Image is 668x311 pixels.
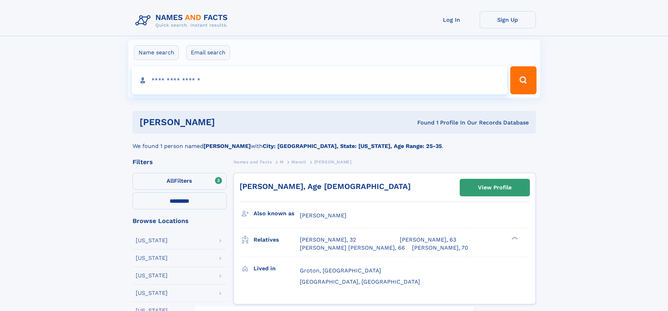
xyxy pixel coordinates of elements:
[136,290,168,296] div: [US_STATE]
[263,143,442,149] b: City: [GEOGRAPHIC_DATA], State: [US_STATE], Age Range: 25-35
[300,267,381,274] span: Groton, [GEOGRAPHIC_DATA]
[140,118,316,127] h1: [PERSON_NAME]
[254,208,300,219] h3: Also known as
[316,119,529,127] div: Found 1 Profile In Our Records Database
[478,180,512,196] div: View Profile
[291,160,306,164] span: Manoli
[300,278,420,285] span: [GEOGRAPHIC_DATA], [GEOGRAPHIC_DATA]
[424,11,480,28] a: Log In
[254,263,300,275] h3: Lived in
[510,236,518,241] div: ❯
[239,182,411,191] a: [PERSON_NAME], Age [DEMOGRAPHIC_DATA]
[291,157,306,166] a: Manoli
[280,157,284,166] a: M
[400,236,456,244] a: [PERSON_NAME], 63
[167,177,174,184] span: All
[136,238,168,243] div: [US_STATE]
[186,45,230,60] label: Email search
[280,160,284,164] span: M
[133,218,227,224] div: Browse Locations
[300,236,356,244] a: [PERSON_NAME], 32
[412,244,468,252] a: [PERSON_NAME], 70
[480,11,536,28] a: Sign Up
[254,234,300,246] h3: Relatives
[133,11,234,30] img: Logo Names and Facts
[234,157,272,166] a: Names and Facts
[133,159,227,165] div: Filters
[203,143,251,149] b: [PERSON_NAME]
[133,134,536,150] div: We found 1 person named with .
[133,173,227,190] label: Filters
[134,45,179,60] label: Name search
[314,160,352,164] span: [PERSON_NAME]
[300,244,405,252] a: [PERSON_NAME] [PERSON_NAME], 66
[136,255,168,261] div: [US_STATE]
[300,212,346,219] span: [PERSON_NAME]
[132,66,507,94] input: search input
[136,273,168,278] div: [US_STATE]
[460,179,529,196] a: View Profile
[510,66,536,94] button: Search Button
